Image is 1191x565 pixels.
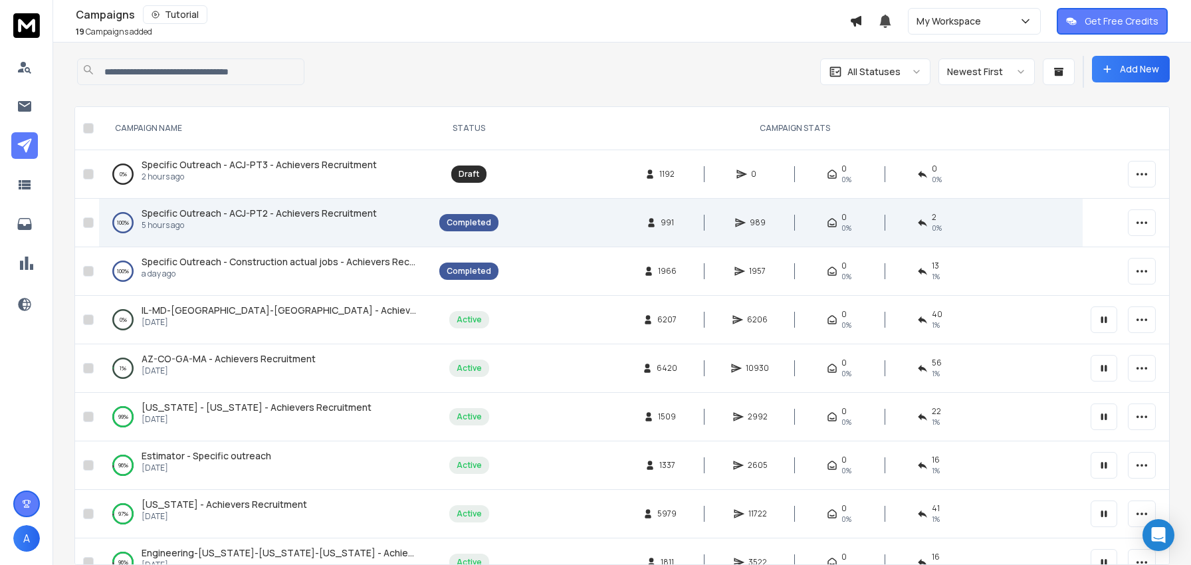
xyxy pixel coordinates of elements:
[841,455,847,465] span: 0
[142,498,307,511] a: [US_STATE] - Achievers Recruitment
[99,107,431,150] th: CAMPAIGN NAME
[142,546,418,560] a: Engineering-[US_STATE]-[US_STATE]-[US_STATE] - Achievers Recruitment
[657,314,677,325] span: 6207
[117,216,129,229] p: 100 %
[99,199,431,247] td: 100%Specific Outreach - ACJ-PT2 - Achievers Recruitment5 hours ago
[932,455,940,465] span: 16
[142,171,377,182] p: 2 hours ago
[932,164,937,174] span: 0
[1092,56,1170,82] button: Add New
[99,247,431,296] td: 100%Specific Outreach - Construction actual jobs - Achievers Recruitmenta day ago
[746,363,769,374] span: 10930
[99,393,431,441] td: 99%[US_STATE] - [US_STATE] - Achievers Recruitment[DATE]
[932,174,942,185] span: 0%
[657,508,677,519] span: 5979
[99,296,431,344] td: 0%IL-MD-[GEOGRAPHIC_DATA]-[GEOGRAPHIC_DATA] - Achievers Recruitment[DATE]
[120,313,127,326] p: 0 %
[142,401,372,414] a: [US_STATE] - [US_STATE] - Achievers Recruitment
[142,401,372,413] span: [US_STATE] - [US_STATE] - Achievers Recruitment
[661,217,674,228] span: 991
[142,317,418,328] p: [DATE]
[932,261,939,271] span: 13
[841,503,847,514] span: 0
[142,449,271,462] span: Estimator - Specific outreach
[841,368,851,379] span: 0%
[748,411,768,422] span: 2992
[932,223,942,233] span: 0 %
[841,320,851,330] span: 0%
[142,304,482,316] span: IL-MD-[GEOGRAPHIC_DATA]-[GEOGRAPHIC_DATA] - Achievers Recruitment
[1085,15,1158,28] p: Get Free Credits
[118,507,128,520] p: 97 %
[841,417,851,427] span: 0%
[932,465,940,476] span: 1 %
[932,503,940,514] span: 41
[142,511,307,522] p: [DATE]
[932,358,942,368] span: 56
[142,207,377,220] a: Specific Outreach - ACJ-PT2 - Achievers Recruitment
[751,169,764,179] span: 0
[748,508,767,519] span: 11722
[932,271,940,282] span: 1 %
[76,5,849,24] div: Campaigns
[457,314,482,325] div: Active
[99,490,431,538] td: 97%[US_STATE] - Achievers Recruitment[DATE]
[142,220,377,231] p: 5 hours ago
[658,266,677,277] span: 1966
[13,525,40,552] button: A
[76,27,152,37] p: Campaigns added
[142,269,418,279] p: a day ago
[747,314,768,325] span: 6206
[917,15,986,28] p: My Workspace
[1142,519,1174,551] div: Open Intercom Messenger
[658,411,676,422] span: 1509
[142,207,377,219] span: Specific Outreach - ACJ-PT2 - Achievers Recruitment
[142,546,485,559] span: Engineering-[US_STATE]-[US_STATE]-[US_STATE] - Achievers Recruitment
[932,417,940,427] span: 1 %
[447,217,491,228] div: Completed
[932,320,940,330] span: 1 %
[659,460,675,471] span: 1337
[142,352,316,365] span: AZ-CO-GA-MA - Achievers Recruitment
[841,212,847,223] span: 0
[142,158,377,171] span: Specific Outreach - ACJ-PT3 - Achievers Recruitment
[142,366,316,376] p: [DATE]
[932,552,940,562] span: 16
[142,414,372,425] p: [DATE]
[118,410,128,423] p: 99 %
[431,107,506,150] th: STATUS
[841,514,851,524] span: 0%
[841,261,847,271] span: 0
[142,449,271,463] a: Estimator - Specific outreach
[932,309,942,320] span: 40
[99,441,431,490] td: 96%Estimator - Specific outreach[DATE]
[457,508,482,519] div: Active
[457,363,482,374] div: Active
[750,217,766,228] span: 989
[1057,8,1168,35] button: Get Free Credits
[506,107,1083,150] th: CAMPAIGN STATS
[938,58,1035,85] button: Newest First
[932,514,940,524] span: 1 %
[142,255,447,268] span: Specific Outreach - Construction actual jobs - Achievers Recruitment
[841,406,847,417] span: 0
[142,463,271,473] p: [DATE]
[841,552,847,562] span: 0
[748,460,768,471] span: 2605
[841,174,851,185] span: 0%
[749,266,766,277] span: 1957
[120,362,126,375] p: 1 %
[932,212,936,223] span: 2
[847,65,901,78] p: All Statuses
[459,169,479,179] div: Draft
[659,169,675,179] span: 1192
[76,26,84,37] span: 19
[932,368,940,379] span: 1 %
[117,265,129,278] p: 100 %
[447,266,491,277] div: Completed
[118,459,128,472] p: 96 %
[142,158,377,171] a: Specific Outreach - ACJ-PT3 - Achievers Recruitment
